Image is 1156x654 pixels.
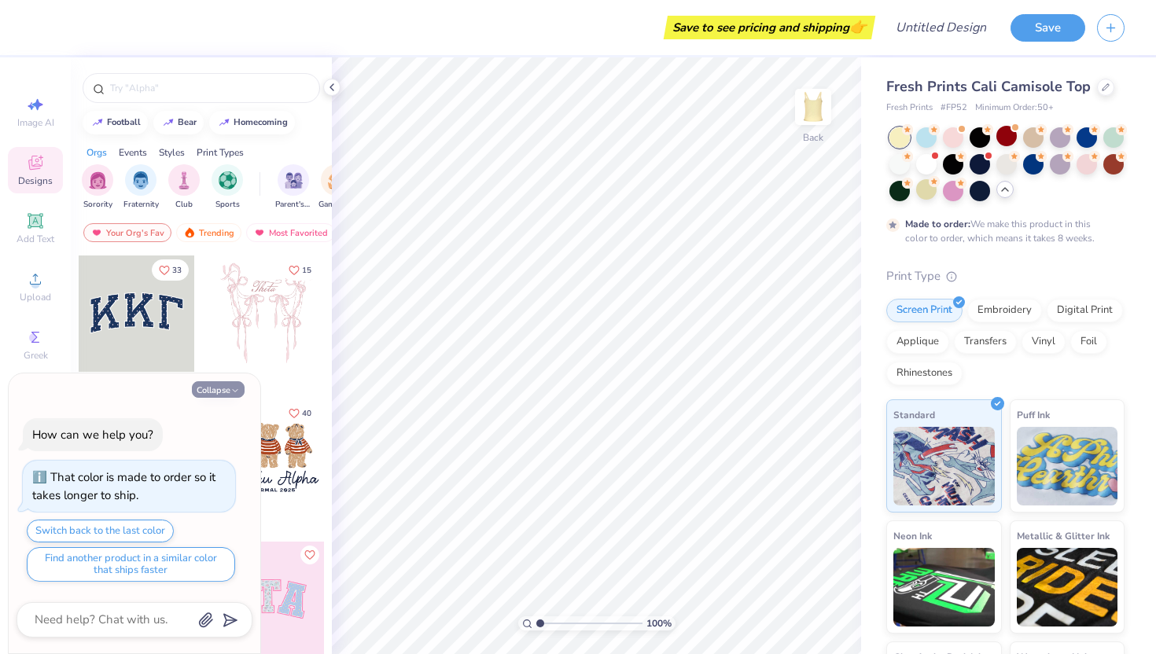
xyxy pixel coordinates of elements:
[893,527,932,544] span: Neon Ink
[282,402,318,424] button: Like
[954,330,1017,354] div: Transfers
[318,164,355,211] div: filter for Game Day
[91,118,104,127] img: trend_line.gif
[168,164,200,211] div: filter for Club
[82,164,113,211] button: filter button
[178,118,197,127] div: bear
[886,299,963,322] div: Screen Print
[1047,299,1123,322] div: Digital Print
[275,199,311,211] span: Parent's Weekend
[1017,406,1050,423] span: Puff Ink
[90,227,103,238] img: most_fav.gif
[32,427,153,443] div: How can we help you?
[803,130,823,145] div: Back
[282,259,318,281] button: Like
[886,362,963,385] div: Rhinestones
[215,199,240,211] span: Sports
[119,145,147,160] div: Events
[153,111,204,134] button: bear
[668,16,871,39] div: Save to see pricing and shipping
[886,330,949,354] div: Applique
[219,171,237,189] img: Sports Image
[275,164,311,211] div: filter for Parent's Weekend
[175,199,193,211] span: Club
[883,12,999,43] input: Untitled Design
[941,101,967,115] span: # FP52
[18,175,53,187] span: Designs
[168,164,200,211] button: filter button
[176,223,241,242] div: Trending
[218,118,230,127] img: trend_line.gif
[886,77,1091,96] span: Fresh Prints Cali Camisole Top
[318,164,355,211] button: filter button
[893,427,995,505] img: Standard
[302,410,311,417] span: 40
[905,218,970,230] strong: Made to order:
[123,164,159,211] button: filter button
[17,116,54,129] span: Image AI
[253,227,266,238] img: most_fav.gif
[318,199,355,211] span: Game Day
[893,548,995,626] img: Neon Ink
[159,145,185,160] div: Styles
[83,223,171,242] div: Your Org's Fav
[300,546,319,564] button: Like
[209,111,295,134] button: homecoming
[975,101,1054,115] span: Minimum Order: 50 +
[152,259,189,281] button: Like
[83,199,112,211] span: Sorority
[162,118,175,127] img: trend_line.gif
[905,217,1099,245] div: We make this product in this color to order, which means it takes 8 weeks.
[1011,14,1085,42] button: Save
[32,469,215,503] div: That color is made to order so it takes longer to ship.
[20,291,51,303] span: Upload
[1017,527,1110,544] span: Metallic & Glitter Ink
[82,164,113,211] div: filter for Sorority
[89,171,107,189] img: Sorority Image
[212,164,243,211] button: filter button
[1070,330,1107,354] div: Foil
[83,111,148,134] button: football
[107,118,141,127] div: football
[246,223,335,242] div: Most Favorited
[175,171,193,189] img: Club Image
[17,233,54,245] span: Add Text
[132,171,149,189] img: Fraternity Image
[1022,330,1066,354] div: Vinyl
[234,118,288,127] div: homecoming
[1017,427,1118,505] img: Puff Ink
[849,17,867,36] span: 👉
[183,227,196,238] img: trending.gif
[123,164,159,211] div: filter for Fraternity
[212,164,243,211] div: filter for Sports
[285,171,303,189] img: Parent's Weekend Image
[197,145,244,160] div: Print Types
[24,349,48,362] span: Greek
[302,266,311,274] span: 15
[109,80,310,96] input: Try "Alpha"
[886,267,1125,285] div: Print Type
[886,101,933,115] span: Fresh Prints
[27,520,174,542] button: Switch back to the last color
[893,406,935,423] span: Standard
[797,91,829,123] img: Back
[646,616,672,630] span: 100 %
[87,145,107,160] div: Orgs
[123,199,159,211] span: Fraternity
[192,381,245,398] button: Collapse
[1017,548,1118,626] img: Metallic & Glitter Ink
[27,547,235,582] button: Find another product in a similar color that ships faster
[967,299,1042,322] div: Embroidery
[172,266,182,274] span: 33
[328,171,346,189] img: Game Day Image
[275,164,311,211] button: filter button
